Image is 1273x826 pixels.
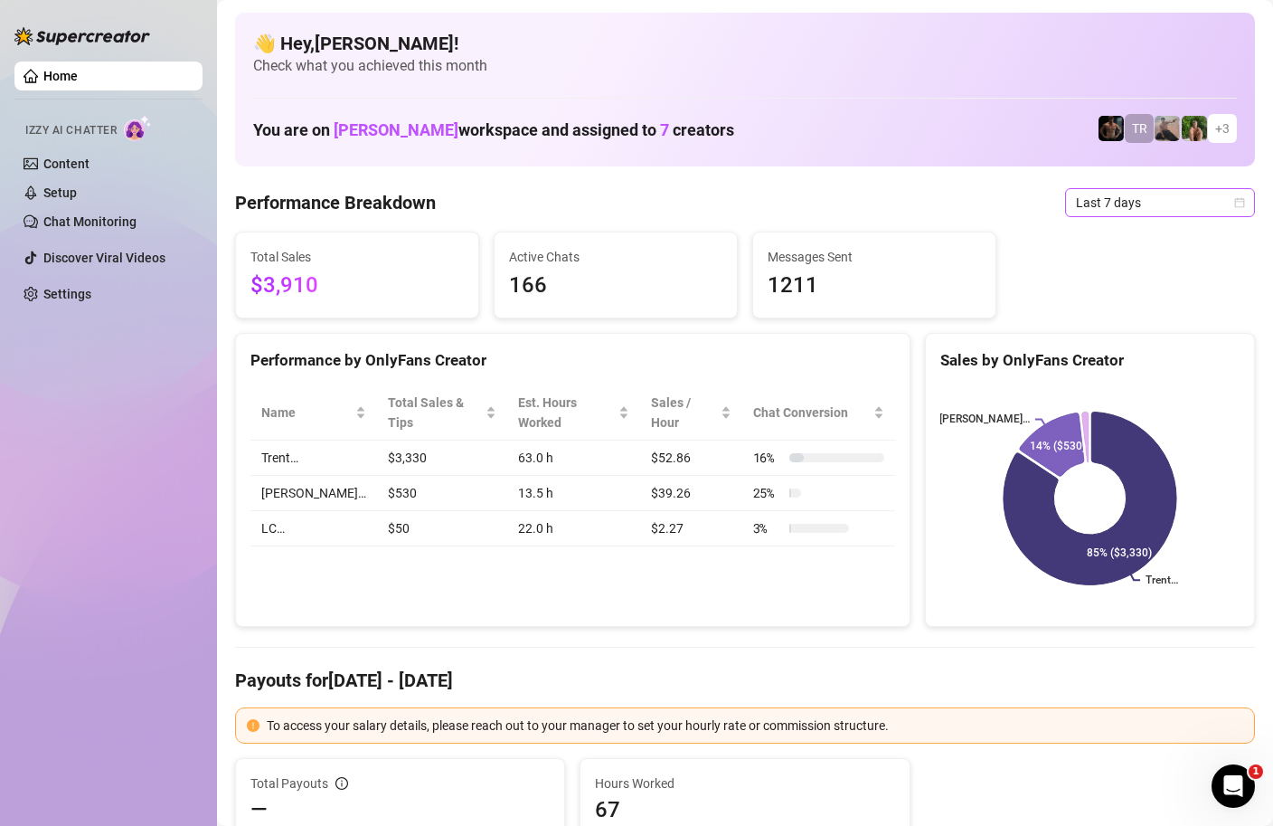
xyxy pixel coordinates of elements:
span: TR [1132,119,1147,138]
span: 7 [660,120,669,139]
span: Total Sales [250,247,464,267]
td: 13.5 h [507,476,640,511]
td: $530 [377,476,507,511]
th: Total Sales & Tips [377,385,507,441]
span: Sales / Hour [651,393,716,432]
span: 1211 [768,269,981,303]
td: $3,330 [377,441,507,476]
span: 3 % [753,518,782,538]
span: $3,910 [250,269,464,303]
span: Messages Sent [768,247,981,267]
div: To access your salary details, please reach out to your manager to set your hourly rate or commis... [267,716,1243,736]
a: Chat Monitoring [43,214,137,229]
span: 25 % [753,483,782,503]
span: 16 % [753,448,782,468]
span: 67 [595,795,894,824]
img: LC [1155,116,1180,141]
td: [PERSON_NAME]… [250,476,377,511]
a: Home [43,69,78,83]
td: $50 [377,511,507,546]
span: — [250,795,268,824]
span: Izzy AI Chatter [25,122,117,139]
span: 166 [509,269,722,303]
td: LC… [250,511,377,546]
span: Name [261,403,352,422]
div: Sales by OnlyFans Creator [940,348,1240,373]
text: [PERSON_NAME]… [939,413,1030,426]
th: Sales / Hour [640,385,741,441]
th: Name [250,385,377,441]
img: Trent [1099,116,1124,141]
td: $52.86 [640,441,741,476]
span: [PERSON_NAME] [334,120,458,139]
a: Discover Viral Videos [43,251,165,265]
img: AI Chatter [124,115,152,141]
div: Est. Hours Worked [518,393,615,432]
td: $2.27 [640,511,741,546]
th: Chat Conversion [742,385,895,441]
span: exclamation-circle [247,719,259,732]
a: Content [43,157,90,171]
span: + 3 [1215,119,1230,138]
h4: Performance Breakdown [235,190,436,215]
td: Trent… [250,441,377,476]
span: Hours Worked [595,774,894,793]
span: calendar [1234,197,1245,208]
span: Last 7 days [1076,189,1244,216]
text: Trent… [1146,574,1178,587]
span: Active Chats [509,247,722,267]
span: Total Sales & Tips [388,393,482,432]
span: Total Payouts [250,774,328,793]
span: Check what you achieved this month [253,56,1237,76]
h4: Payouts for [DATE] - [DATE] [235,668,1255,693]
td: 22.0 h [507,511,640,546]
a: Setup [43,185,77,200]
h4: 👋 Hey, [PERSON_NAME] ! [253,31,1237,56]
td: 63.0 h [507,441,640,476]
span: 1 [1249,764,1263,779]
iframe: Intercom live chat [1212,764,1255,808]
a: Settings [43,287,91,301]
img: Nathaniel [1182,116,1207,141]
img: logo-BBDzfeDw.svg [14,27,150,45]
span: Chat Conversion [753,403,870,422]
h1: You are on workspace and assigned to creators [253,120,734,140]
div: Performance by OnlyFans Creator [250,348,895,373]
td: $39.26 [640,476,741,511]
span: info-circle [335,777,348,790]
